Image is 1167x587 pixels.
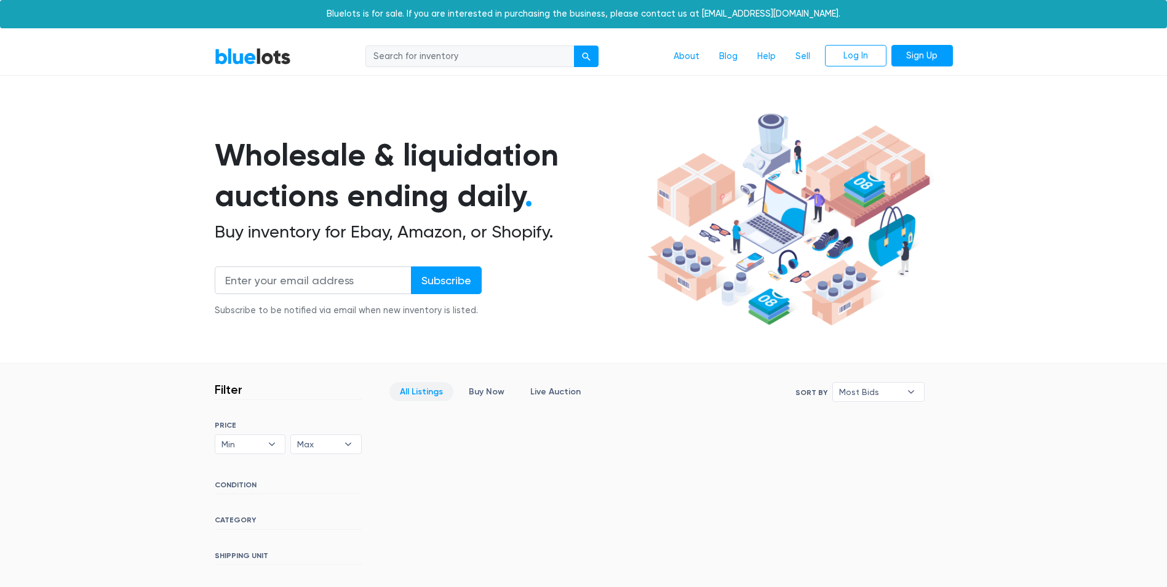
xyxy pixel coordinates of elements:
[215,481,362,494] h6: CONDITION
[221,435,262,453] span: Min
[215,421,362,429] h6: PRICE
[411,266,482,294] input: Subscribe
[795,387,827,398] label: Sort By
[525,177,533,214] span: .
[664,45,709,68] a: About
[259,435,285,453] b: ▾
[520,382,591,401] a: Live Auction
[891,45,953,67] a: Sign Up
[215,135,643,217] h1: Wholesale & liquidation auctions ending daily
[825,45,886,67] a: Log In
[839,383,901,401] span: Most Bids
[786,45,820,68] a: Sell
[215,516,362,529] h6: CATEGORY
[215,304,482,317] div: Subscribe to be notified via email when new inventory is listed.
[215,551,362,565] h6: SHIPPING UNIT
[458,382,515,401] a: Buy Now
[297,435,338,453] span: Max
[365,46,575,68] input: Search for inventory
[215,47,291,65] a: BlueLots
[389,382,453,401] a: All Listings
[898,383,924,401] b: ▾
[747,45,786,68] a: Help
[335,435,361,453] b: ▾
[709,45,747,68] a: Blog
[215,266,412,294] input: Enter your email address
[215,382,242,397] h3: Filter
[215,222,643,242] h2: Buy inventory for Ebay, Amazon, or Shopify.
[643,108,934,332] img: hero-ee84e7d0318cb26816c560f6b4441b76977f77a177738b4e94f68c95b2b83dbb.png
